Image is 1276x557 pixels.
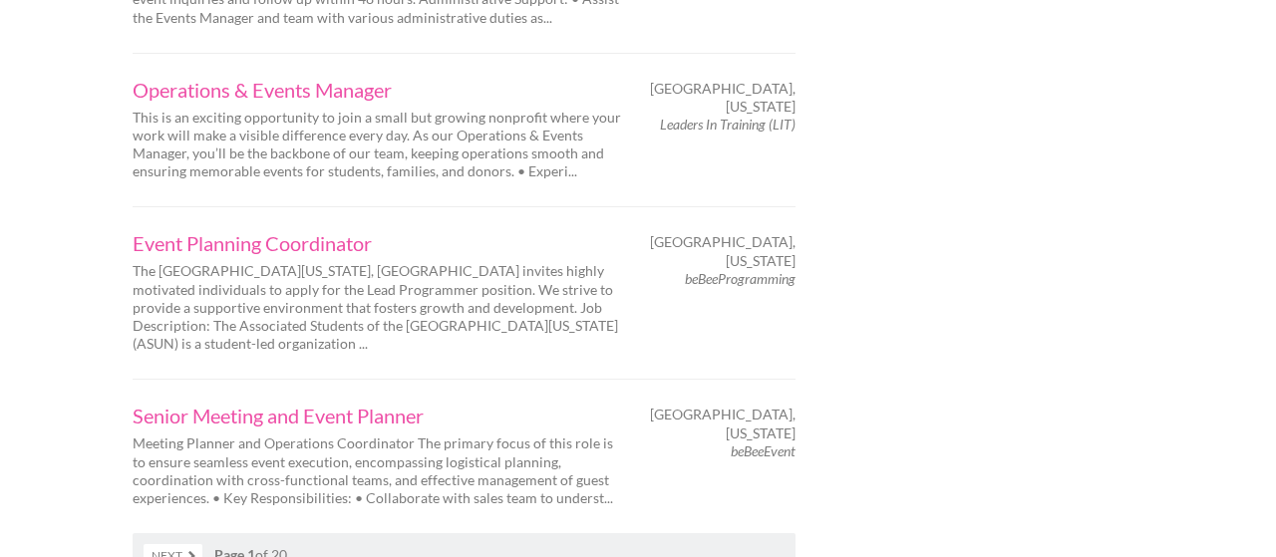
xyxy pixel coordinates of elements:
[650,80,796,116] span: [GEOGRAPHIC_DATA], [US_STATE]
[650,406,796,441] span: [GEOGRAPHIC_DATA], [US_STATE]
[133,262,621,353] p: The [GEOGRAPHIC_DATA][US_STATE], [GEOGRAPHIC_DATA] invites highly motivated individuals to apply ...
[660,116,796,133] em: Leaders In Training (LIT)
[650,233,796,269] span: [GEOGRAPHIC_DATA], [US_STATE]
[133,80,621,100] a: Operations & Events Manager
[133,406,621,425] a: Senior Meeting and Event Planner
[731,442,796,459] em: beBeeEvent
[685,270,796,287] em: beBeeProgramming
[133,233,621,253] a: Event Planning Coordinator
[133,109,621,181] p: This is an exciting opportunity to join a small but growing nonprofit where your work will make a...
[133,434,621,507] p: Meeting Planner and Operations Coordinator The primary focus of this role is to ensure seamless e...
